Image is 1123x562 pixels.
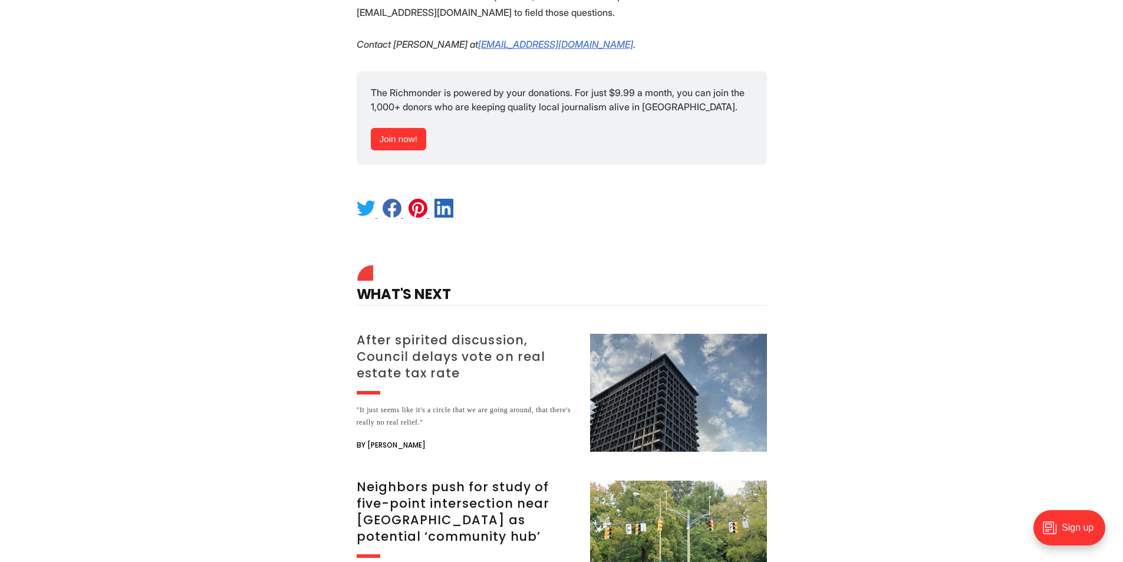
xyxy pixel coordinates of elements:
h3: Neighbors push for study of five-point intersection near [GEOGRAPHIC_DATA] as potential ‘communit... [357,479,576,545]
span: The Richmonder is powered by your donations. For just $9.99 a month, you can join the 1,000+ dono... [371,87,747,113]
a: After spirited discussion, Council delays vote on real estate tax rate "It just seems like it's a... [357,334,767,452]
a: Join now! [371,128,427,150]
h4: What's Next [357,268,767,305]
h3: After spirited discussion, Council delays vote on real estate tax rate [357,332,576,382]
iframe: portal-trigger [1023,504,1123,562]
em: . [633,38,635,50]
div: "It just seems like it's a circle that we are going around, that there's really no real relief." [357,404,576,429]
span: By [PERSON_NAME] [357,438,426,452]
a: [EMAIL_ADDRESS][DOMAIN_NAME] [478,38,633,50]
em: Contact [PERSON_NAME] at [357,38,478,50]
img: After spirited discussion, Council delays vote on real estate tax rate [590,334,767,452]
